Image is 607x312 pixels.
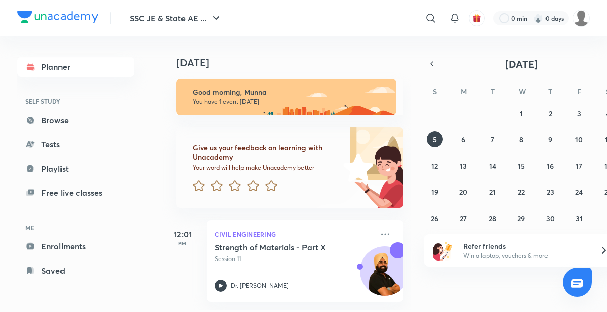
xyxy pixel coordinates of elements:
[542,105,558,121] button: October 2, 2025
[215,254,373,264] p: Session 11
[575,187,583,197] abbr: October 24, 2025
[431,161,438,171] abbr: October 12, 2025
[460,161,467,171] abbr: October 13, 2025
[439,57,604,71] button: [DATE]
[542,210,558,226] button: October 30, 2025
[193,164,340,172] p: Your word will help make Unacademy better
[460,214,467,223] abbr: October 27, 2025
[518,161,525,171] abbr: October 15, 2025
[17,261,134,281] a: Saved
[491,135,494,144] abbr: October 7, 2025
[484,184,501,200] button: October 21, 2025
[576,214,583,223] abbr: October 31, 2025
[542,131,558,147] button: October 9, 2025
[542,184,558,200] button: October 23, 2025
[427,131,443,147] button: October 5, 2025
[461,135,465,144] abbr: October 6, 2025
[17,11,98,26] a: Company Logo
[455,131,471,147] button: October 6, 2025
[193,88,387,97] h6: Good morning, Munna
[17,57,134,77] a: Planner
[542,158,558,174] button: October 16, 2025
[433,240,453,261] img: referral
[484,158,501,174] button: October 14, 2025
[17,236,134,256] a: Enrollments
[484,131,501,147] button: October 7, 2025
[519,135,523,144] abbr: October 8, 2025
[489,161,496,171] abbr: October 14, 2025
[517,214,525,223] abbr: October 29, 2025
[463,241,587,251] h6: Refer friends
[176,79,396,115] img: morning
[17,219,134,236] h6: ME
[505,57,538,71] span: [DATE]
[513,158,529,174] button: October 15, 2025
[548,135,552,144] abbr: October 9, 2025
[215,242,340,252] h5: Strength of Materials - Part X
[513,184,529,200] button: October 22, 2025
[571,184,587,200] button: October 24, 2025
[455,184,471,200] button: October 20, 2025
[571,210,587,226] button: October 31, 2025
[576,161,582,171] abbr: October 17, 2025
[518,187,525,197] abbr: October 22, 2025
[469,10,485,26] button: avatar
[463,251,587,261] p: Win a laptop, vouchers & more
[548,87,552,96] abbr: Thursday
[461,87,467,96] abbr: Monday
[489,214,496,223] abbr: October 28, 2025
[193,143,340,162] h6: Give us your feedback on learning with Unacademy
[193,98,387,106] p: You have 1 event [DATE]
[427,184,443,200] button: October 19, 2025
[309,127,403,208] img: feedback_image
[455,210,471,226] button: October 27, 2025
[17,93,134,110] h6: SELF STUDY
[519,87,526,96] abbr: Wednesday
[431,187,438,197] abbr: October 19, 2025
[360,252,409,300] img: Avatar
[17,110,134,130] a: Browse
[489,187,496,197] abbr: October 21, 2025
[459,187,467,197] abbr: October 20, 2025
[431,214,438,223] abbr: October 26, 2025
[547,161,554,171] abbr: October 16, 2025
[577,109,581,118] abbr: October 3, 2025
[433,135,437,144] abbr: October 5, 2025
[533,13,543,23] img: streak
[231,281,289,290] p: Dr. [PERSON_NAME]
[546,214,555,223] abbr: October 30, 2025
[520,109,523,118] abbr: October 1, 2025
[215,228,373,240] p: Civil Engineering
[455,158,471,174] button: October 13, 2025
[547,187,554,197] abbr: October 23, 2025
[484,210,501,226] button: October 28, 2025
[17,183,134,203] a: Free live classes
[513,210,529,226] button: October 29, 2025
[491,87,495,96] abbr: Tuesday
[17,11,98,23] img: Company Logo
[513,131,529,147] button: October 8, 2025
[427,210,443,226] button: October 26, 2025
[433,87,437,96] abbr: Sunday
[17,134,134,154] a: Tests
[472,14,481,23] img: avatar
[513,105,529,121] button: October 1, 2025
[571,105,587,121] button: October 3, 2025
[17,159,134,179] a: Playlist
[571,131,587,147] button: October 10, 2025
[162,228,203,240] h5: 12:01
[549,109,552,118] abbr: October 2, 2025
[176,57,413,69] h4: [DATE]
[124,8,228,28] button: SSC JE & State AE ...
[427,158,443,174] button: October 12, 2025
[575,135,583,144] abbr: October 10, 2025
[577,87,581,96] abbr: Friday
[571,158,587,174] button: October 17, 2025
[162,240,203,246] p: PM
[573,10,590,27] img: Munna Singh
